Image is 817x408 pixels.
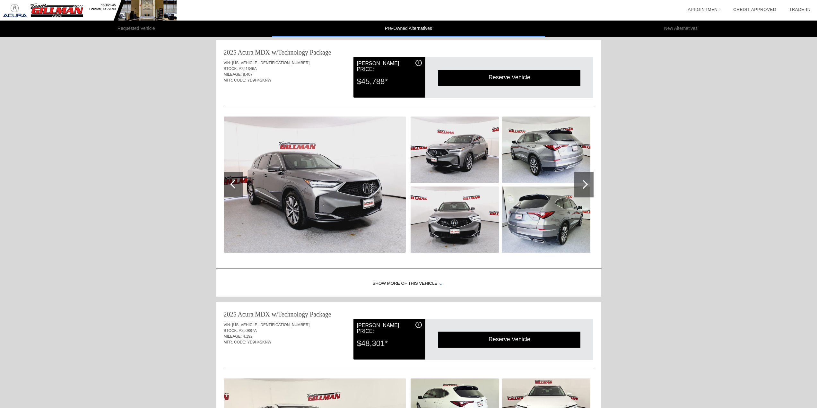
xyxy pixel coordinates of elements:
span: YD9H4SKNW [247,340,271,344]
span: VIN: [224,61,231,65]
img: 42d60294b0fe44cb98f9940e24b18035.jpg [502,117,590,183]
div: w/Technology Package [272,48,331,57]
img: 7dbae162b8b94df9934b6b8eca47b9be.jpg [502,187,590,253]
div: i [415,60,422,66]
div: $45,788* [357,73,422,90]
div: Quoted on [DATE] 12:41:58 PM [224,349,594,359]
a: Trade-In [789,7,811,12]
a: Credit Approved [733,7,776,12]
li: New Alternatives [545,21,817,37]
div: [PERSON_NAME] Price: [357,322,422,335]
span: A251346A [239,66,257,71]
span: 8,407 [243,72,253,77]
div: i [415,322,422,328]
img: 52889367f8504bdf9caee910d50b5c3f.jpg [411,117,499,183]
span: MFR. CODE: [224,78,247,82]
div: 2025 Acura MDX [224,310,270,319]
span: MILEAGE: [224,72,242,77]
div: w/Technology Package [272,310,331,319]
img: 6c8aa13b8f1740ef8ba58858f5760acc.jpg [411,187,499,253]
li: Pre-Owned Alternatives [272,21,544,37]
span: STOCK: [224,66,238,71]
img: ab9c690498714af199ee6bc7fc9e714b.jpg [224,117,406,253]
div: Reserve Vehicle [438,70,580,85]
div: Quoted on [DATE] 12:41:58 PM [224,87,594,97]
div: Show More of this Vehicle [216,271,601,297]
span: MFR. CODE: [224,340,247,344]
span: STOCK: [224,328,238,333]
span: 4,192 [243,334,253,339]
span: [US_VEHICLE_IDENTIFICATION_NUMBER] [232,61,309,65]
span: MILEAGE: [224,334,242,339]
div: Reserve Vehicle [438,332,580,347]
span: YD9H4SKNW [247,78,271,82]
a: Appointment [688,7,720,12]
span: [US_VEHICLE_IDENTIFICATION_NUMBER] [232,323,309,327]
div: 2025 Acura MDX [224,48,270,57]
span: A250887A [239,328,257,333]
span: VIN: [224,323,231,327]
div: [PERSON_NAME] Price: [357,60,422,73]
div: $48,301* [357,335,422,352]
